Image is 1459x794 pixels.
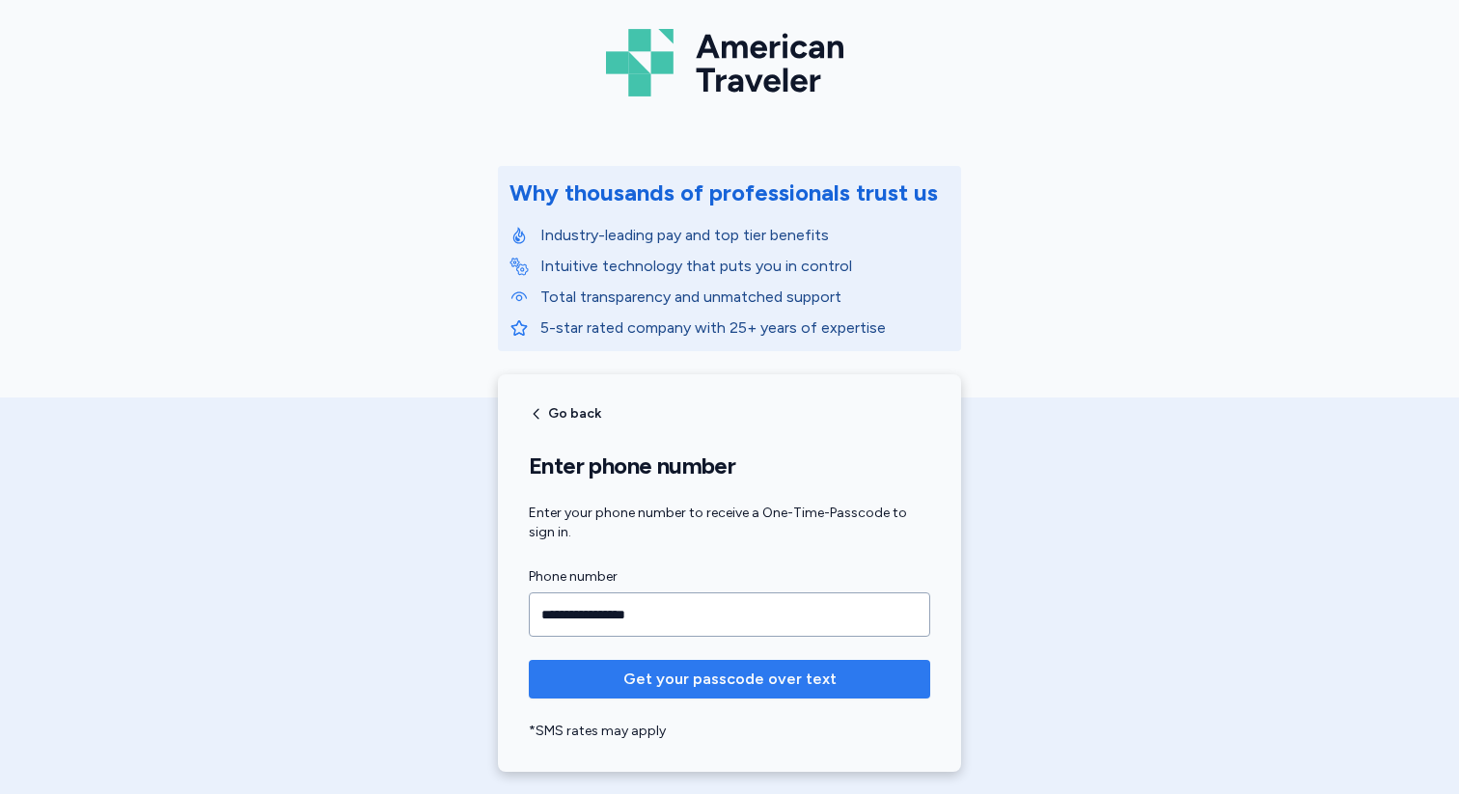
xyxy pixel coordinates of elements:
[623,668,837,691] span: Get your passcode over text
[509,178,938,208] div: Why thousands of professionals trust us
[606,21,853,104] img: Logo
[540,224,950,247] p: Industry-leading pay and top tier benefits
[529,722,930,741] div: *SMS rates may apply
[529,660,930,698] button: Get your passcode over text
[540,286,950,309] p: Total transparency and unmatched support
[548,407,601,421] span: Go back
[529,504,930,542] div: Enter your phone number to receive a One-Time-Passcode to sign in.
[540,255,950,278] p: Intuitive technology that puts you in control
[529,452,930,480] h1: Enter phone number
[540,316,950,340] p: 5-star rated company with 25+ years of expertise
[529,565,930,589] label: Phone number
[529,592,930,637] input: Phone number
[529,406,601,422] button: Go back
